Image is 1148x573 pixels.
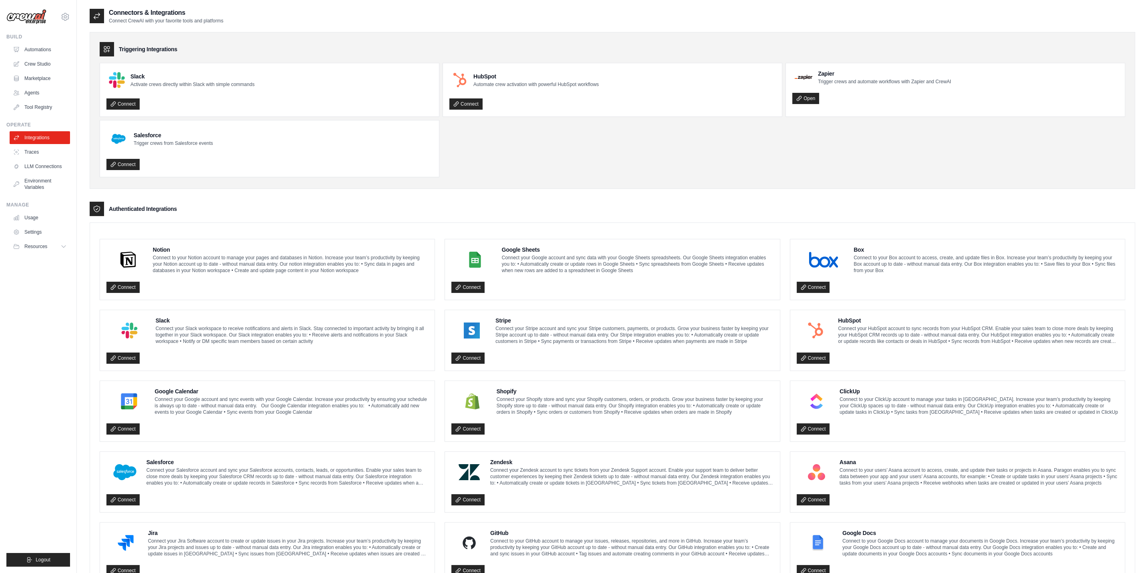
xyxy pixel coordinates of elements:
h4: GitHub [490,529,773,537]
img: Google Calendar Logo [109,393,149,409]
a: Crew Studio [10,58,70,70]
img: Asana Logo [799,464,834,480]
a: Marketplace [10,72,70,85]
h4: Google Calendar [155,387,429,395]
a: Connect [451,282,485,293]
h2: Connectors & Integrations [109,8,223,18]
img: HubSpot Logo [799,323,833,339]
img: Notion Logo [109,252,147,268]
p: Connect to your Notion account to manage your pages and databases in Notion. Increase your team’s... [153,254,429,274]
h4: Slack [130,72,254,80]
a: Open [792,93,819,104]
a: LLM Connections [10,160,70,173]
p: Trigger crews from Salesforce events [134,140,213,146]
div: Operate [6,122,70,128]
button: Logout [6,553,70,567]
h4: ClickUp [839,387,1118,395]
h3: Triggering Integrations [119,45,177,53]
a: Connect [449,98,483,110]
h4: Slack [156,317,429,325]
h4: Google Docs [842,529,1118,537]
p: Connect to your Box account to access, create, and update files in Box. Increase your team’s prod... [853,254,1118,274]
p: Connect to your GitHub account to manage your issues, releases, repositories, and more in GitHub.... [490,538,773,557]
p: Connect CrewAI with your favorite tools and platforms [109,18,223,24]
p: Trigger crews and automate workflows with Zapier and CrewAI [818,78,951,85]
a: Connect [797,353,830,364]
p: Connect your Zendesk account to sync tickets from your Zendesk Support account. Enable your suppo... [490,467,773,486]
span: Resources [24,243,47,250]
a: Environment Variables [10,174,70,194]
a: Automations [10,43,70,56]
h4: Zapier [818,70,951,78]
p: Connect your Google account and sync data with your Google Sheets spreadsheets. Our Google Sheets... [502,254,773,274]
a: Usage [10,211,70,224]
a: Connect [106,282,140,293]
a: Connect [797,494,830,505]
a: Connect [106,353,140,364]
h3: Authenticated Integrations [109,205,177,213]
p: Activate crews directly within Slack with simple commands [130,81,254,88]
a: Connect [797,282,830,293]
img: Salesforce Logo [109,129,128,148]
h4: Asana [839,458,1118,466]
a: Connect [451,353,485,364]
img: Jira Logo [109,535,142,551]
p: Connect to your ClickUp account to manage your tasks in [GEOGRAPHIC_DATA]. Increase your team’s p... [839,396,1118,415]
h4: Stripe [495,317,773,325]
img: Salesforce Logo [109,464,141,480]
h4: Jira [148,529,429,537]
p: Connect your Slack workspace to receive notifications and alerts in Slack. Stay connected to impo... [156,325,429,345]
img: Stripe Logo [454,323,490,339]
h4: Salesforce [146,458,429,466]
img: Slack Logo [109,323,150,339]
p: Connect your HubSpot account to sync records from your HubSpot CRM. Enable your sales team to clo... [838,325,1118,345]
img: ClickUp Logo [799,393,834,409]
h4: Notion [153,246,429,254]
span: Logout [36,557,50,563]
img: Shopify Logo [454,393,491,409]
img: Box Logo [799,252,848,268]
img: GitHub Logo [454,535,485,551]
div: Manage [6,202,70,208]
p: Connect to your Google Docs account to manage your documents in Google Docs. Increase your team’s... [842,538,1118,557]
a: Connect [451,423,485,435]
a: Connect [451,494,485,505]
a: Tool Registry [10,101,70,114]
a: Settings [10,226,70,238]
p: Connect your Jira Software account to create or update issues in your Jira projects. Increase you... [148,538,429,557]
a: Integrations [10,131,70,144]
a: Connect [106,159,140,170]
h4: HubSpot [473,72,599,80]
h4: Shopify [497,387,773,395]
button: Resources [10,240,70,253]
img: Zapier Logo [795,75,812,80]
p: Connect to your users’ Asana account to access, create, and update their tasks or projects in Asa... [839,467,1118,486]
p: Automate crew activation with powerful HubSpot workflows [473,81,599,88]
a: Connect [106,494,140,505]
a: Connect [797,423,830,435]
p: Connect your Stripe account and sync your Stripe customers, payments, or products. Grow your busi... [495,325,773,345]
p: Connect your Salesforce account and sync your Salesforce accounts, contacts, leads, or opportunit... [146,467,429,486]
a: Agents [10,86,70,99]
h4: Box [853,246,1118,254]
h4: HubSpot [838,317,1118,325]
h4: Salesforce [134,131,213,139]
h4: Google Sheets [502,246,773,254]
p: Connect your Google account and sync events with your Google Calendar. Increase your productivity... [155,396,429,415]
p: Connect your Shopify store and sync your Shopify customers, orders, or products. Grow your busine... [497,396,773,415]
div: Build [6,34,70,40]
img: Zendesk Logo [454,464,484,480]
a: Connect [106,98,140,110]
img: Google Docs Logo [799,535,837,551]
h4: Zendesk [490,458,773,466]
img: HubSpot Logo [452,72,468,88]
img: Logo [6,9,46,24]
img: Google Sheets Logo [454,252,496,268]
img: Slack Logo [109,72,125,88]
a: Traces [10,146,70,158]
a: Connect [106,423,140,435]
